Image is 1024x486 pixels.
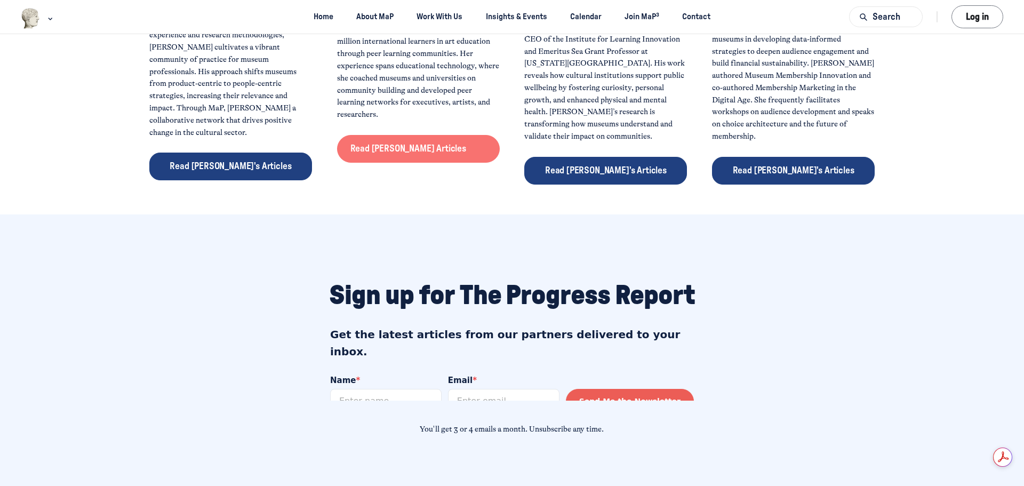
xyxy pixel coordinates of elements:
[119,49,148,61] span: Email
[951,5,1003,28] button: Log in
[407,7,472,27] a: Work With Us
[524,157,687,185] a: Read [PERSON_NAME]'s Articles
[21,7,55,30] button: Museums as Progress logo
[733,166,854,175] span: Read [PERSON_NAME]'s Articles
[237,63,365,87] button: Send Me the Newsletter
[350,144,466,153] span: Read [PERSON_NAME] Articles
[712,157,875,185] a: Read [PERSON_NAME]'s Articles
[849,6,923,27] button: Search
[305,7,343,27] a: Home
[1,49,31,61] span: Name
[329,282,695,309] span: Sign up for The Progress Report
[1,63,113,87] input: Enter name
[119,63,230,87] input: Enter email
[21,8,41,29] img: Museums as Progress logo
[420,425,604,434] span: You'll get 3 or 4 emails a month. Unsubscribe any time.
[545,166,667,175] span: Read [PERSON_NAME]'s Articles
[561,7,611,27] a: Calendar
[615,7,669,27] a: Join MaP³
[673,7,720,27] a: Contact
[476,7,556,27] a: Insights & Events
[337,135,500,163] a: Read [PERSON_NAME] Articles
[149,153,312,180] a: Read [PERSON_NAME]'s Articles
[347,7,403,27] a: About MaP
[170,162,291,171] span: Read [PERSON_NAME]'s Articles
